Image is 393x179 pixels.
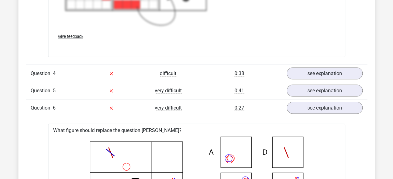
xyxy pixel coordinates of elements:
[31,87,53,94] span: Question
[287,67,363,79] a: see explanation
[31,104,53,111] span: Question
[31,69,53,77] span: Question
[53,70,56,76] span: 4
[287,84,363,96] a: see explanation
[155,87,182,94] span: very difficult
[234,70,244,76] span: 0:38
[53,105,56,110] span: 6
[155,105,182,111] span: very difficult
[234,87,244,94] span: 0:41
[53,87,56,93] span: 5
[58,34,83,38] span: Give feedback
[160,70,176,76] span: difficult
[234,105,244,111] span: 0:27
[287,102,363,114] a: see explanation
